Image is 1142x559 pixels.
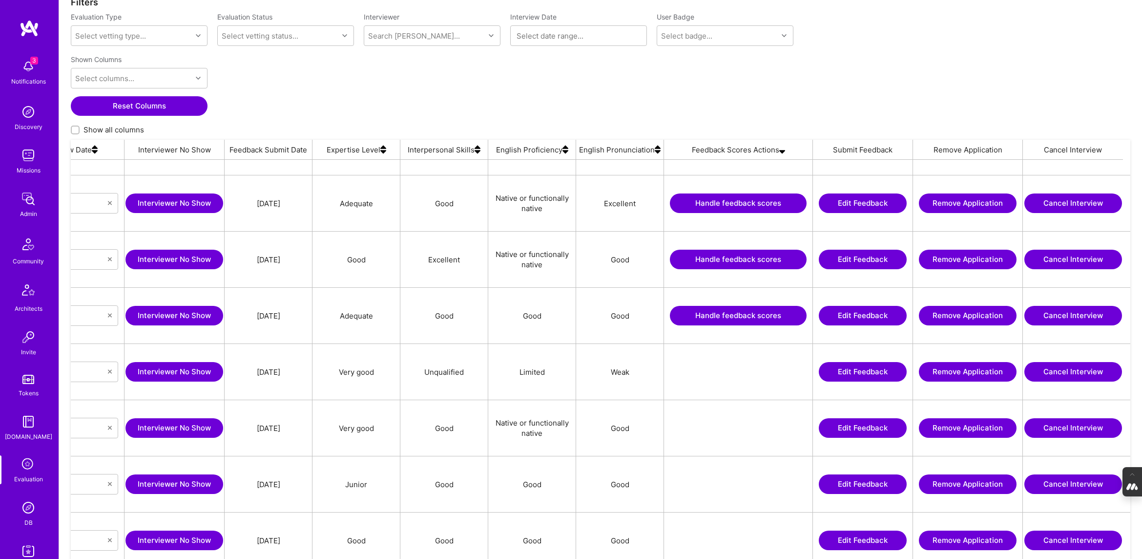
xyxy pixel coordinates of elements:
[312,344,400,400] div: Very good
[517,31,641,41] input: Select date range...
[488,456,576,512] div: Good
[1024,474,1122,494] button: Cancel Interview
[813,140,913,159] div: Submit Feedback
[75,73,134,84] div: Select columns...
[19,327,38,347] img: Invite
[19,189,38,209] img: admin teamwork
[257,367,280,377] div: [DATE]
[15,122,42,132] div: Discovery
[488,288,576,344] div: Good
[71,12,122,21] label: Evaluation Type
[125,362,223,382] button: Interviewer No Show
[196,76,201,81] i: icon Chevron
[488,400,576,456] div: Native or functionally native
[1024,362,1122,382] button: Cancel Interview
[489,33,494,38] i: icon Chevron
[819,193,907,213] button: Edit Feedback
[312,456,400,512] div: Junior
[562,140,568,159] img: sort
[670,193,807,213] button: Handle feedback scores
[400,232,488,287] div: Excellent
[21,347,36,357] div: Invite
[657,12,694,21] label: User Badge
[1024,531,1122,550] button: Cancel Interview
[17,280,40,303] img: Architects
[655,140,661,159] img: sort
[400,344,488,400] div: Unqualified
[217,12,272,21] label: Evaluation Status
[257,198,280,209] div: [DATE]
[576,175,664,231] div: Excellent
[400,140,488,159] div: Interpersonal Skills
[257,479,280,490] div: [DATE]
[19,498,38,517] img: Admin Search
[257,536,280,546] div: [DATE]
[71,55,122,64] label: Shown Columns
[400,288,488,344] div: Good
[400,400,488,456] div: Good
[225,140,312,159] div: Feedback Submit Date
[368,31,460,41] div: Search [PERSON_NAME]...
[20,209,37,219] div: Admin
[125,531,223,550] button: Interviewer No Show
[488,232,576,287] div: Native or functionally native
[19,146,38,165] img: teamwork
[14,474,43,484] div: Evaluation
[19,57,38,76] img: bell
[1024,306,1122,325] button: Cancel Interview
[819,250,907,269] button: Edit Feedback
[312,140,400,159] div: Expertise Level
[19,412,38,431] img: guide book
[125,250,223,269] button: Interviewer No Show
[257,255,280,265] div: [DATE]
[312,232,400,287] div: Good
[576,400,664,456] div: Good
[919,531,1017,550] button: Remove Application
[919,193,1017,213] button: Remove Application
[125,418,223,438] button: Interviewer No Show
[488,344,576,400] div: Limited
[819,531,907,550] button: Edit Feedback
[1023,140,1123,159] div: Cancel Interview
[819,362,907,382] a: Edit Feedback
[576,456,664,512] div: Good
[312,400,400,456] div: Very good
[17,233,40,256] img: Community
[17,165,41,175] div: Missions
[24,517,33,528] div: DB
[83,125,144,135] span: Show all columns
[670,250,807,269] button: Handle feedback scores
[196,33,201,38] i: icon Chevron
[400,175,488,231] div: Good
[819,306,907,325] button: Edit Feedback
[71,96,208,116] button: Reset Columns
[475,140,480,159] img: sort
[576,288,664,344] div: Good
[75,31,146,41] div: Select vetting type...
[5,431,52,442] div: [DOMAIN_NAME]
[779,140,785,159] img: descending
[782,33,787,38] i: icon Chevron
[488,140,576,159] div: English Proficiency
[19,388,39,398] div: Tokens
[919,250,1017,269] button: Remove Application
[819,418,907,438] a: Edit Feedback
[661,31,712,41] div: Select badge...
[664,140,813,159] div: Feedback Scores Actions
[364,12,500,21] label: Interviewer
[919,362,1017,382] button: Remove Application
[125,474,223,494] button: Interviewer No Show
[819,474,907,494] button: Edit Feedback
[400,456,488,512] div: Good
[510,12,647,21] label: Interview Date
[125,306,223,325] button: Interviewer No Show
[576,140,664,159] div: English Pronunciation
[576,344,664,400] div: Weak
[257,423,280,433] div: [DATE]
[92,140,98,159] img: sort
